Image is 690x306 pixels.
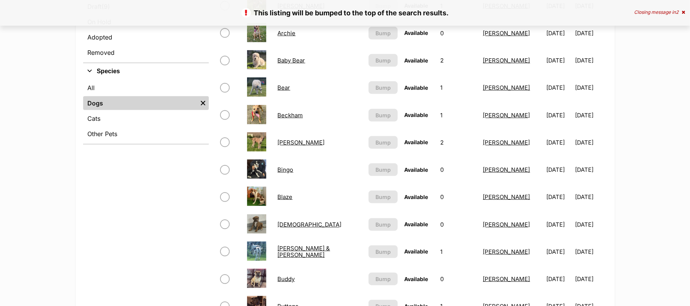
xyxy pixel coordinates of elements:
[8,8,682,18] p: This listing will be bumped to the top of the search results.
[83,81,209,95] a: All
[369,191,398,203] button: Bump
[575,156,606,183] td: [DATE]
[83,79,209,144] div: Species
[575,184,606,210] td: [DATE]
[405,166,428,173] span: Available
[634,10,685,15] div: Closing message in
[278,166,293,173] a: Bingo
[575,266,606,292] td: [DATE]
[543,47,574,74] td: [DATE]
[437,102,479,128] td: 1
[278,193,293,201] a: Blaze
[278,245,330,258] a: [PERSON_NAME] & [PERSON_NAME]
[278,275,295,283] a: Buddy
[83,127,209,141] a: Other Pets
[483,193,530,201] a: [PERSON_NAME]
[543,184,574,210] td: [DATE]
[375,166,391,174] span: Bump
[483,248,530,255] a: [PERSON_NAME]
[543,266,574,292] td: [DATE]
[278,57,305,64] a: Baby Bear
[375,29,391,37] span: Bump
[543,211,574,238] td: [DATE]
[405,194,428,200] span: Available
[483,57,530,64] a: [PERSON_NAME]
[575,20,606,46] td: [DATE]
[437,239,479,265] td: 1
[369,54,398,67] button: Bump
[483,139,530,146] a: [PERSON_NAME]
[575,129,606,156] td: [DATE]
[405,139,428,145] span: Available
[543,239,574,265] td: [DATE]
[369,218,398,231] button: Bump
[575,102,606,128] td: [DATE]
[247,23,266,42] img: Archie
[437,211,479,238] td: 0
[575,239,606,265] td: [DATE]
[437,74,479,101] td: 1
[543,129,574,156] td: [DATE]
[369,27,398,39] button: Bump
[375,248,391,256] span: Bump
[369,245,398,258] button: Bump
[405,276,428,282] span: Available
[83,46,209,59] a: Removed
[437,184,479,210] td: 0
[543,20,574,46] td: [DATE]
[375,56,391,64] span: Bump
[278,221,342,228] a: [DEMOGRAPHIC_DATA]
[369,273,398,285] button: Bump
[83,112,209,125] a: Cats
[83,30,209,44] a: Adopted
[437,47,479,74] td: 2
[575,211,606,238] td: [DATE]
[375,275,391,283] span: Bump
[375,84,391,92] span: Bump
[375,138,391,146] span: Bump
[197,96,209,110] a: Remove filter
[483,112,530,119] a: [PERSON_NAME]
[375,220,391,229] span: Bump
[405,248,428,255] span: Available
[369,163,398,176] button: Bump
[405,112,428,118] span: Available
[83,96,197,110] a: Dogs
[83,66,209,76] button: Species
[369,109,398,122] button: Bump
[437,129,479,156] td: 2
[483,166,530,173] a: [PERSON_NAME]
[483,84,530,91] a: [PERSON_NAME]
[483,30,530,37] a: [PERSON_NAME]
[405,57,428,64] span: Available
[247,242,266,261] img: Bonnie & Cindy
[405,221,428,227] span: Available
[278,84,290,91] a: Bear
[278,139,325,146] a: [PERSON_NAME]
[437,156,479,183] td: 0
[375,193,391,201] span: Bump
[437,20,479,46] td: 0
[278,112,303,119] a: Beckham
[405,84,428,91] span: Available
[543,102,574,128] td: [DATE]
[278,30,296,37] a: Archie
[369,81,398,94] button: Bump
[543,74,574,101] td: [DATE]
[483,221,530,228] a: [PERSON_NAME]
[676,9,679,15] span: 2
[375,111,391,119] span: Bump
[543,156,574,183] td: [DATE]
[437,266,479,292] td: 0
[575,47,606,74] td: [DATE]
[405,30,428,36] span: Available
[483,275,530,283] a: [PERSON_NAME]
[575,74,606,101] td: [DATE]
[369,136,398,149] button: Bump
